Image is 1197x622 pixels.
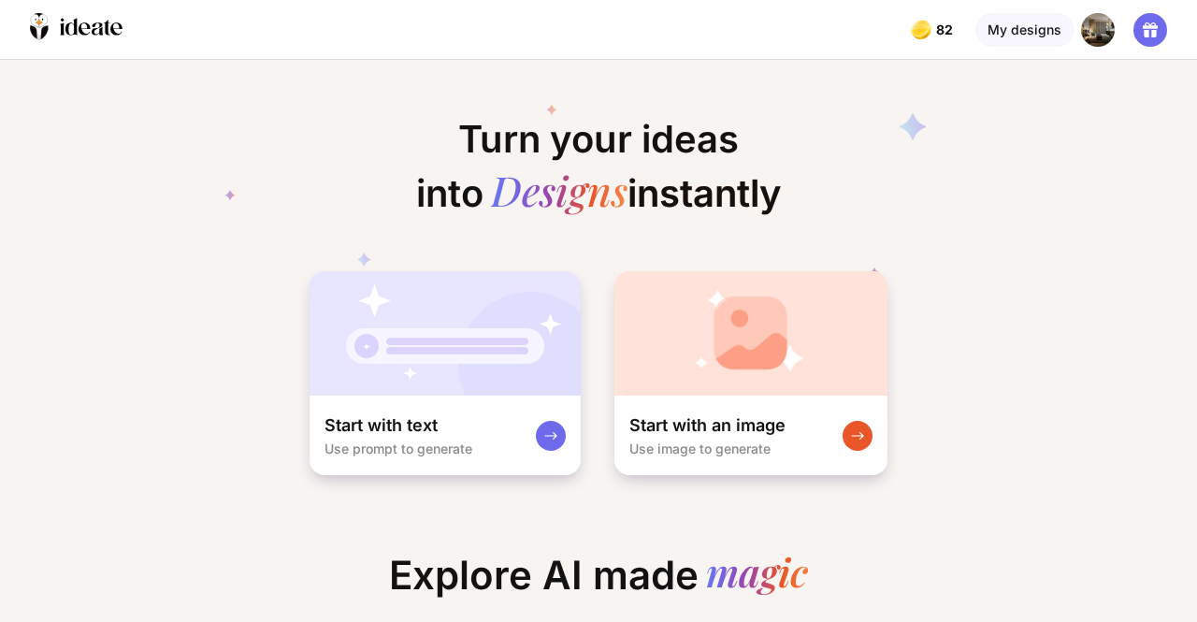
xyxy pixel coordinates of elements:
[629,414,786,437] div: Start with an image
[324,414,438,437] div: Start with text
[629,441,771,456] div: Use image to generate
[374,552,823,614] div: Explore AI made
[310,271,581,396] img: startWithTextCardBg.jpg
[706,552,808,599] div: magic
[614,271,887,396] img: startWithImageCardBg.jpg
[324,441,472,456] div: Use prompt to generate
[1081,13,1115,47] img: undefined.png
[975,13,1074,47] div: My designs
[936,22,957,37] span: 82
